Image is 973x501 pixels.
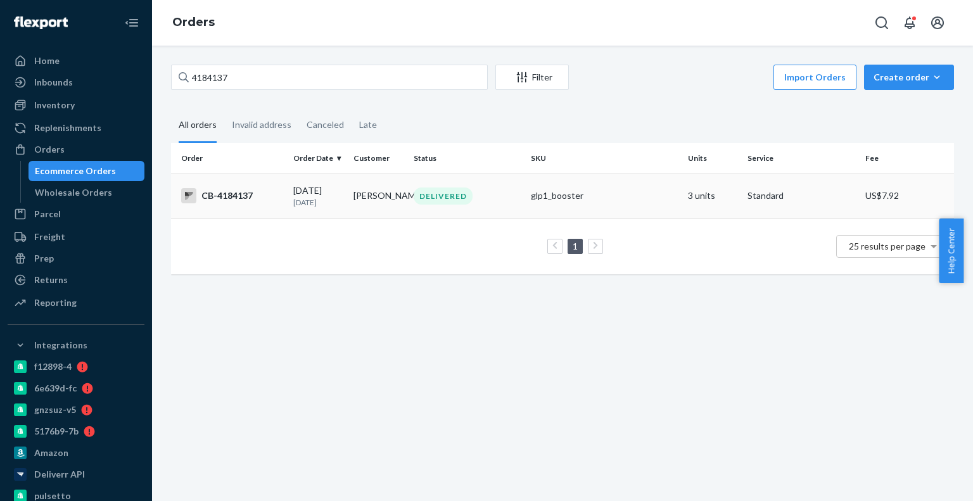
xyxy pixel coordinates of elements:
div: 5176b9-7b [34,425,79,438]
a: f12898-4 [8,357,144,377]
div: Wholesale Orders [35,186,112,199]
button: Create order [864,65,954,90]
a: Amazon [8,443,144,463]
div: Integrations [34,339,87,352]
p: Standard [747,189,855,202]
div: Customer [353,153,404,163]
div: Ecommerce Orders [35,165,116,177]
a: Replenishments [8,118,144,138]
th: Order Date [288,143,348,174]
button: Help Center [939,219,963,283]
td: US$7.92 [860,174,954,218]
a: Orders [172,15,215,29]
a: 5176b9-7b [8,421,144,441]
div: DELIVERED [414,187,473,205]
a: Home [8,51,144,71]
th: Units [683,143,743,174]
button: Open account menu [925,10,950,35]
a: Parcel [8,204,144,224]
div: Home [34,54,60,67]
div: gnzsuz-v5 [34,403,76,416]
button: Filter [495,65,569,90]
div: Invalid address [232,108,291,141]
a: Orders [8,139,144,160]
th: Fee [860,143,954,174]
div: Deliverr API [34,468,85,481]
div: glp1_booster [531,189,677,202]
th: Order [171,143,288,174]
a: Inbounds [8,72,144,92]
a: gnzsuz-v5 [8,400,144,420]
img: Flexport logo [14,16,68,29]
div: Orders [34,143,65,156]
div: Inbounds [34,76,73,89]
div: 6e639d-fc [34,382,77,395]
button: Integrations [8,335,144,355]
a: Returns [8,270,144,290]
div: Inventory [34,99,75,111]
a: Prep [8,248,144,269]
a: Reporting [8,293,144,313]
button: Import Orders [773,65,856,90]
div: Freight [34,231,65,243]
th: Service [742,143,860,174]
a: Wholesale Orders [29,182,145,203]
p: [DATE] [293,197,343,208]
div: [DATE] [293,184,343,208]
a: Inventory [8,95,144,115]
a: 6e639d-fc [8,378,144,398]
div: Replenishments [34,122,101,134]
input: Search orders [171,65,488,90]
a: Ecommerce Orders [29,161,145,181]
td: 3 units [683,174,743,218]
div: f12898-4 [34,360,72,373]
div: Late [359,108,377,141]
div: Canceled [307,108,344,141]
div: Reporting [34,296,77,309]
a: Page 1 is your current page [570,241,580,251]
div: CB-4184137 [181,188,283,203]
div: Amazon [34,447,68,459]
a: Deliverr API [8,464,144,485]
span: 25 results per page [849,241,925,251]
div: Filter [496,71,568,84]
button: Open Search Box [869,10,894,35]
button: Open notifications [897,10,922,35]
td: [PERSON_NAME] [348,174,409,218]
button: Close Navigation [119,10,144,35]
th: Status [409,143,526,174]
div: Prep [34,252,54,265]
th: SKU [526,143,682,174]
div: Returns [34,274,68,286]
div: Create order [874,71,944,84]
ol: breadcrumbs [162,4,225,41]
div: Parcel [34,208,61,220]
a: Freight [8,227,144,247]
div: All orders [179,108,217,143]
